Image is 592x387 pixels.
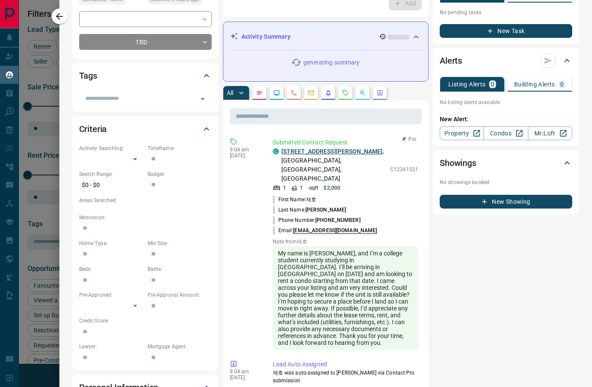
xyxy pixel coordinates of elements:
[273,148,279,154] div: condos.ca
[79,178,143,192] p: $0 - $0
[514,81,555,87] p: Building Alerts
[227,90,234,96] p: All
[306,197,316,203] span: 재호
[281,147,386,183] p: , [GEOGRAPHIC_DATA], [GEOGRAPHIC_DATA], [GEOGRAPHIC_DATA]
[440,6,572,19] p: No pending tasks
[273,206,346,214] p: Last Name:
[79,144,143,152] p: Actively Searching:
[390,166,418,173] p: C12341521
[305,207,346,213] span: [PERSON_NAME]
[79,240,143,247] p: Home Type:
[148,291,212,299] p: Pre-Approval Amount:
[79,122,107,136] h2: Criteria
[324,184,340,192] p: $2,000
[148,170,212,178] p: Budget:
[273,360,418,369] p: Lead Auto Assigned
[79,265,143,273] p: Beds:
[560,81,564,87] p: 0
[308,89,314,96] svg: Emails
[273,246,418,350] div: My name is [PERSON_NAME], and I’m a college student currently studying in [GEOGRAPHIC_DATA]. I’ll...
[230,369,260,375] p: 9:04 am
[484,126,528,140] a: Condos
[79,317,212,325] p: Credit Score:
[359,89,366,96] svg: Opportunities
[79,69,97,83] h2: Tags
[148,343,212,350] p: Mortgage Agent:
[79,197,212,204] p: Areas Searched:
[79,170,143,178] p: Search Range:
[79,343,143,350] p: Lawyer:
[283,184,286,192] p: 1
[315,217,361,223] span: [PHONE_NUMBER]
[491,81,494,87] p: 0
[303,58,360,67] p: generating summary
[308,184,319,192] p: - sqft
[342,89,349,96] svg: Requests
[230,375,260,381] p: [DATE]
[397,135,422,143] button: Pin
[440,126,484,140] a: Property
[440,54,462,68] h2: Alerts
[273,138,418,147] p: Submitted Contact Request
[300,184,303,192] p: 1
[79,65,212,86] div: Tags
[230,147,260,153] p: 9:04 am
[281,148,383,155] a: [STREET_ADDRESS][PERSON_NAME]
[290,89,297,96] svg: Calls
[528,126,572,140] a: Mr.Loft
[325,89,332,96] svg: Listing Alerts
[273,227,377,234] p: Email:
[273,238,418,246] p: Note from 재호
[241,32,290,41] p: Activity Summary
[440,156,476,170] h2: Showings
[440,178,572,186] p: No showings booked
[440,153,572,173] div: Showings
[148,265,212,273] p: Baths:
[79,214,212,221] p: Motivation:
[440,195,572,209] button: New Showing
[440,24,572,38] button: New Task
[230,153,260,159] p: [DATE]
[230,29,421,45] div: Activity Summary
[448,81,486,87] p: Listing Alerts
[440,50,572,71] div: Alerts
[256,89,263,96] svg: Notes
[79,119,212,139] div: Criteria
[148,240,212,247] p: Min Size:
[273,196,316,203] p: First Name:
[440,98,572,106] p: No listing alerts available
[440,115,572,124] p: New Alert:
[79,34,212,50] div: TBD
[273,89,280,96] svg: Lead Browsing Activity
[197,93,209,105] button: Open
[273,216,361,224] p: Phone Number:
[148,144,212,152] p: Timeframe:
[273,369,418,384] p: 재호 was auto-assigned to [PERSON_NAME] via Contact Pro submission
[376,89,383,96] svg: Agent Actions
[79,291,143,299] p: Pre-Approved:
